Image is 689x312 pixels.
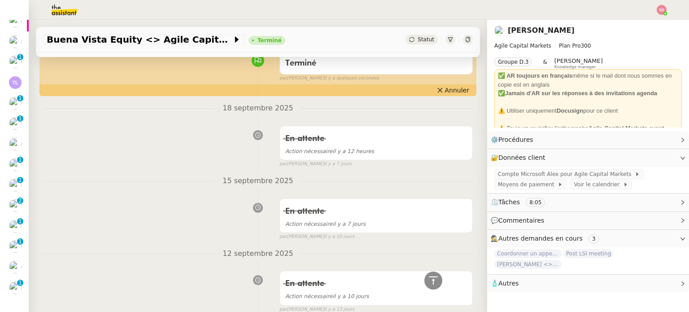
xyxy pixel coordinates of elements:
[505,90,657,97] strong: Jamais d'AR sur les réponses à des invitations agenda
[494,57,532,66] nz-tag: Groupe D.3
[487,193,689,211] div: ⏲️Tâches 8:05
[498,106,678,115] div: ⚠️ Utiliser uniquement pour ce client
[17,177,23,183] nz-badge-sup: 1
[285,148,374,154] span: il y a 12 heures
[215,248,301,260] span: 12 septembre 2025
[9,199,22,212] img: users%2FC9SBsJ0duuaSgpQFj5LgoEX8n0o2%2Favatar%2Fec9d51b8-9413-4189-adfb-7be4d8c96a3c
[257,38,282,43] div: Terminé
[9,56,22,68] img: users%2FC9SBsJ0duuaSgpQFj5LgoEX8n0o2%2Favatar%2Fec9d51b8-9413-4189-adfb-7be4d8c96a3c
[498,235,583,242] span: Autres demandes en cours
[526,198,545,207] nz-tag: 8:05
[491,280,519,287] span: 🧴
[491,235,603,242] span: 🕵️
[563,249,614,258] span: Post LSI meeting
[285,293,333,299] span: Action nécessaire
[498,280,519,287] span: Autres
[554,57,603,69] app-user-label: Knowledge manager
[324,233,355,241] span: il y a 10 jours
[498,170,635,179] span: Compte Microsoft Alex pour Agile Capital Markets
[18,157,22,165] p: 1
[285,293,369,299] span: il y a 10 jours
[9,138,22,150] img: users%2FCk7ZD5ubFNWivK6gJdIkoi2SB5d2%2Favatar%2F3f84dbb7-4157-4842-a987-fca65a8b7a9a
[279,75,379,82] small: [PERSON_NAME]
[498,71,678,89] div: même si le mail dont nous sommes en copie est en anglais
[285,148,333,154] span: Action nécessaire
[498,124,678,141] div: ⚠️ Toujours revérifier l'orthographe
[279,75,287,82] span: par
[279,160,352,168] small: [PERSON_NAME]
[494,26,504,35] img: users%2FXPWOVq8PDVf5nBVhDcXguS2COHE3%2Favatar%2F3f89dc26-16aa-490f-9632-b2fdcfc735a1
[9,281,22,294] img: users%2FC9SBsJ0duuaSgpQFj5LgoEX8n0o2%2Favatar%2Fec9d51b8-9413-4189-adfb-7be4d8c96a3c
[557,107,583,114] strong: Docusign
[47,35,232,44] span: Buena Vista Equity <> Agile Capital Markets
[508,26,575,35] a: [PERSON_NAME]
[18,115,22,123] p: 1
[487,275,689,292] div: 🧴Autres
[543,57,547,69] span: &
[18,95,22,103] p: 1
[9,158,22,171] img: users%2FC9SBsJ0duuaSgpQFj5LgoEX8n0o2%2Favatar%2Fec9d51b8-9413-4189-adfb-7be4d8c96a3c
[498,136,533,143] span: Procédures
[279,233,287,241] span: par
[589,234,599,243] nz-tag: 3
[9,117,22,130] img: users%2FC9SBsJ0duuaSgpQFj5LgoEX8n0o2%2Favatar%2Fec9d51b8-9413-4189-adfb-7be4d8c96a3c
[9,97,22,110] img: users%2FC9SBsJ0duuaSgpQFj5LgoEX8n0o2%2Favatar%2Fec9d51b8-9413-4189-adfb-7be4d8c96a3c
[285,207,324,215] span: En attente
[498,180,558,189] span: Moyens de paiement
[18,218,22,226] p: 1
[491,198,553,206] span: ⏲️
[559,43,580,49] span: Plan Pro
[9,179,22,191] img: users%2FC9SBsJ0duuaSgpQFj5LgoEX8n0o2%2Favatar%2Fec9d51b8-9413-4189-adfb-7be4d8c96a3c
[17,95,23,101] nz-badge-sup: 1
[487,212,689,229] div: 💬Commentaires
[215,175,301,187] span: 15 septembre 2025
[498,217,544,224] span: Commentaires
[487,131,689,149] div: ⚙️Procédures
[18,177,22,185] p: 1
[285,221,333,227] span: Action nécessaire
[17,115,23,122] nz-badge-sup: 1
[494,43,551,49] span: Agile Capital Markets
[18,238,22,246] p: 1
[324,75,379,82] span: il y a quelques secondes
[554,65,596,70] span: Knowledge manager
[494,249,562,258] span: Coordonner un appel avec [PERSON_NAME]
[554,57,603,64] span: [PERSON_NAME]
[279,233,354,241] small: [PERSON_NAME]
[17,157,23,163] nz-badge-sup: 1
[657,5,667,15] img: svg
[487,149,689,167] div: 🔐Données client
[498,198,520,206] span: Tâches
[9,220,22,233] img: users%2FC9SBsJ0duuaSgpQFj5LgoEX8n0o2%2Favatar%2Fec9d51b8-9413-4189-adfb-7be4d8c96a3c
[324,160,352,168] span: il y a 7 jours
[498,154,545,161] span: Données client
[580,43,591,49] span: 300
[17,280,23,286] nz-badge-sup: 1
[491,217,548,224] span: 💬
[574,180,623,189] span: Voir le calendrier
[18,54,22,62] p: 1
[9,76,22,89] img: svg
[17,238,23,245] nz-badge-sup: 1
[215,102,301,114] span: 18 septembre 2025
[418,36,434,43] span: Statut
[17,198,23,204] nz-badge-sup: 2
[9,261,22,273] img: users%2FXPWOVq8PDVf5nBVhDcXguS2COHE3%2Favatar%2F3f89dc26-16aa-490f-9632-b2fdcfc735a1
[9,240,22,253] img: users%2FC9SBsJ0duuaSgpQFj5LgoEX8n0o2%2Favatar%2Fec9d51b8-9413-4189-adfb-7be4d8c96a3c
[494,260,562,269] span: [PERSON_NAME] <> Agile Capital Markets
[445,86,469,95] span: Annuler
[279,160,287,168] span: par
[9,15,22,27] img: users%2FAXgjBsdPtrYuxuZvIJjRexEdqnq2%2Favatar%2F1599931753966.jpeg
[18,280,22,288] p: 1
[285,59,316,67] span: Terminé
[285,280,324,288] span: En attente
[491,135,537,145] span: ⚙️
[18,198,22,206] p: 2
[491,153,549,163] span: 🔐
[17,218,23,224] nz-badge-sup: 1
[285,135,324,143] span: En attente
[17,54,23,60] nz-badge-sup: 1
[498,72,572,79] strong: ✅ AR toujours en français
[9,35,22,48] img: users%2FSoHiyPZ6lTh48rkksBJmVXB4Fxh1%2Favatar%2F784cdfc3-6442-45b8-8ed3-42f1cc9271a4
[498,125,664,141] strong: Agile Capital Markets avant envoi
